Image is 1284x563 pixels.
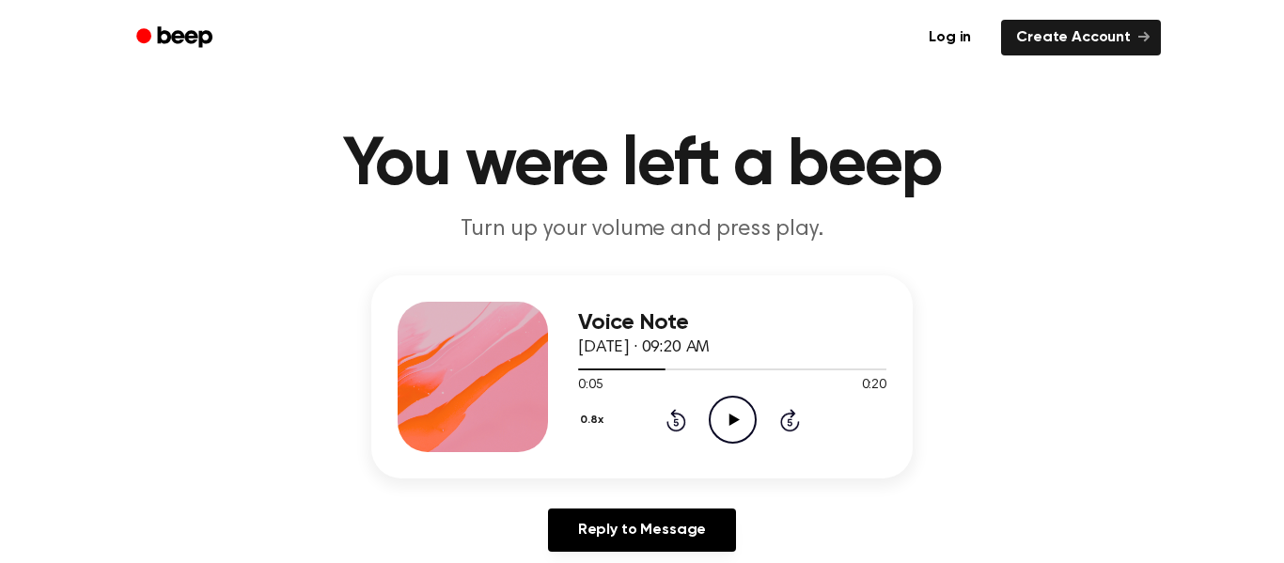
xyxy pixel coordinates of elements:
span: [DATE] · 09:20 AM [578,339,710,356]
button: 0.8x [578,404,610,436]
p: Turn up your volume and press play. [281,214,1003,245]
span: 0:20 [862,376,886,396]
h1: You were left a beep [161,132,1123,199]
h3: Voice Note [578,310,886,336]
a: Reply to Message [548,508,736,552]
a: Log in [910,16,990,59]
a: Create Account [1001,20,1161,55]
span: 0:05 [578,376,603,396]
a: Beep [123,20,229,56]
